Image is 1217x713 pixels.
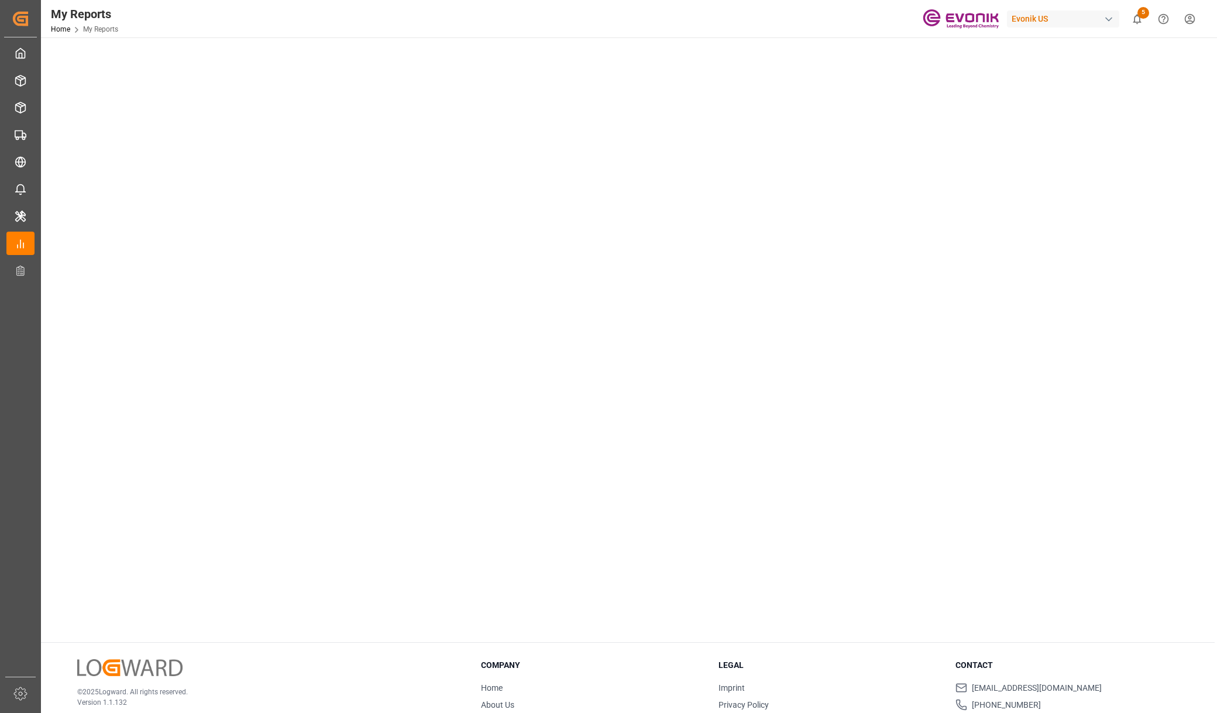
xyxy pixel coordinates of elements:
a: About Us [481,700,514,709]
span: [EMAIL_ADDRESS][DOMAIN_NAME] [972,682,1102,694]
p: © 2025 Logward. All rights reserved. [77,687,452,697]
a: Privacy Policy [718,700,769,709]
h3: Contact [955,659,1178,671]
span: [PHONE_NUMBER] [972,699,1041,711]
div: Evonik US [1007,11,1119,27]
div: My Reports [51,5,118,23]
h3: Company [481,659,704,671]
button: Help Center [1150,6,1177,32]
a: Home [481,683,503,693]
h3: Legal [718,659,941,671]
a: Home [51,25,70,33]
p: Version 1.1.132 [77,697,452,708]
button: show 5 new notifications [1124,6,1150,32]
img: Logward Logo [77,659,183,676]
button: Evonik US [1007,8,1124,30]
a: Imprint [718,683,745,693]
span: 5 [1137,7,1149,19]
img: Evonik-brand-mark-Deep-Purple-RGB.jpeg_1700498283.jpeg [923,9,999,29]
